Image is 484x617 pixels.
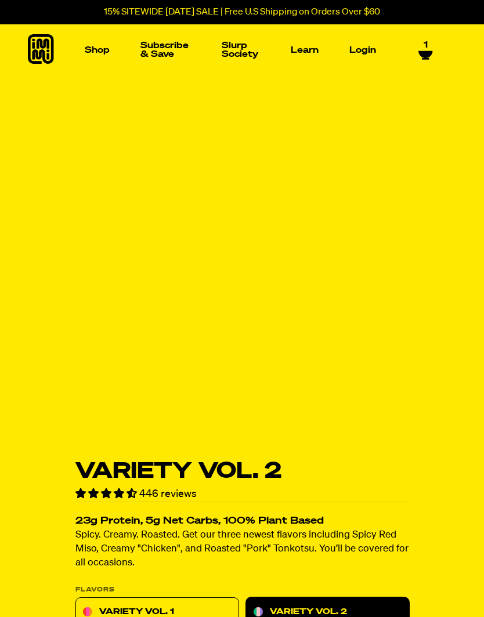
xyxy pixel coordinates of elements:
[286,41,323,59] a: Learn
[418,40,433,60] a: 1
[139,489,197,499] span: 446 reviews
[345,41,381,59] a: Login
[75,460,409,482] h1: Variety Vol. 2
[75,517,409,527] h2: 23g Protein, 5g Net Carbs, 100% Plant Based
[136,37,196,63] a: Subscribe & Save
[75,529,409,571] p: Spicy. Creamy. Roasted. Get our three newest flavors including Spicy Red Miso, Creamy "Chicken", ...
[104,7,380,17] p: 15% SITEWIDE [DATE] SALE | Free U.S Shipping on Orders Over $60
[80,41,114,59] a: Shop
[217,37,265,63] a: Slurp Society
[80,24,381,75] nav: Main navigation
[424,40,428,50] span: 1
[75,489,139,499] span: 4.70 stars
[75,587,409,593] p: Flavors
